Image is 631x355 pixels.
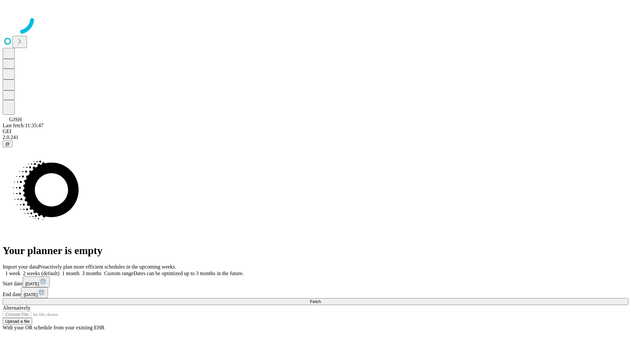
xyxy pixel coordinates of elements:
[62,271,80,276] span: 1 month
[3,325,105,330] span: With your OR schedule from your existing EHR
[3,129,628,134] div: GEI
[25,281,39,286] span: [DATE]
[5,141,10,146] span: @
[3,123,43,128] span: Last fetch: 11:35:47
[3,318,32,325] button: Upload a file
[3,140,12,147] button: @
[3,298,628,305] button: Fetch
[23,276,50,287] button: [DATE]
[82,271,102,276] span: 3 months
[3,245,628,257] h1: Your planner is empty
[24,292,37,297] span: [DATE]
[104,271,133,276] span: Custom range
[3,287,628,298] div: End date
[3,305,30,311] span: Alternatively
[9,117,22,122] span: GJSH
[5,271,20,276] span: 1 week
[38,264,176,270] span: Proactively plan more efficient schedules in the upcoming weeks.
[21,287,48,298] button: [DATE]
[133,271,244,276] span: Dates can be optimized up to 3 months in the future.
[23,271,59,276] span: 2 weeks (default)
[3,276,628,287] div: Start date
[310,299,321,304] span: Fetch
[3,134,628,140] div: 2.0.241
[3,264,38,270] span: Import your data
